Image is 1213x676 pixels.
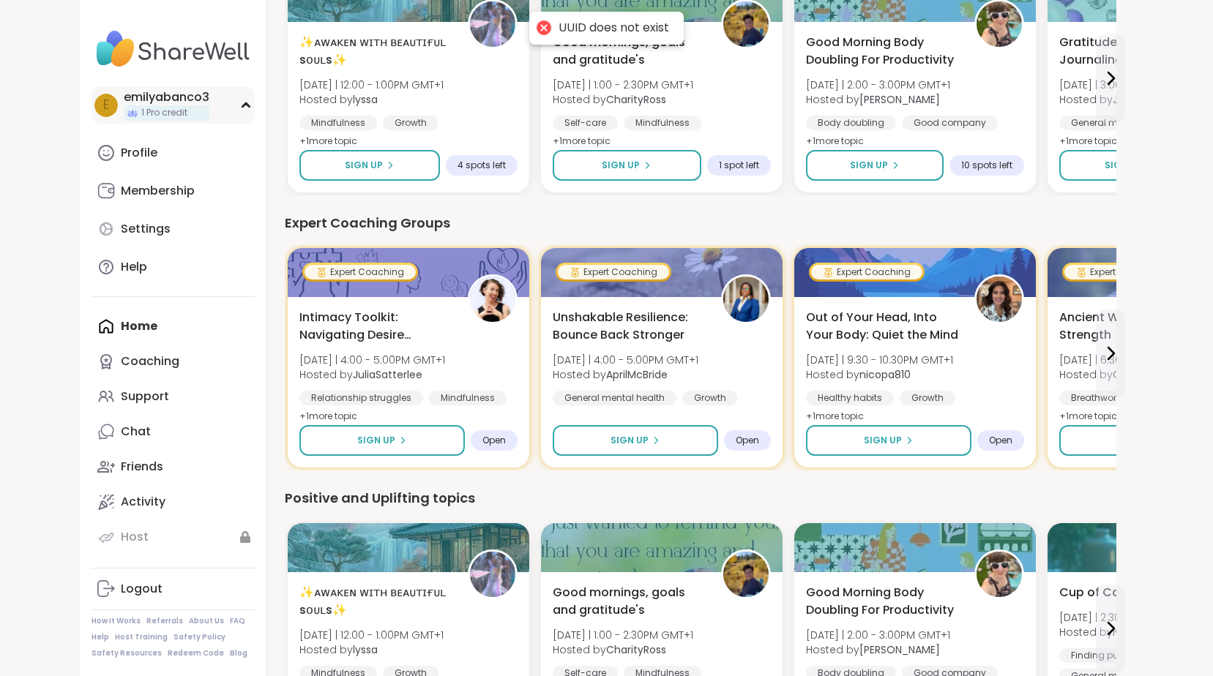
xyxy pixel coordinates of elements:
[470,277,515,322] img: JuliaSatterlee
[115,632,168,642] a: Host Training
[141,107,187,119] span: 1 Pro credit
[121,494,165,510] div: Activity
[1059,367,1202,382] span: Hosted by
[553,584,705,619] span: Good mornings, goals and gratitude's
[553,391,676,405] div: General mental health
[299,78,444,92] span: [DATE] | 12:00 - 1:00PM GMT+1
[470,1,515,47] img: lyssa
[859,367,911,382] b: nicopa810
[806,116,896,130] div: Body doubling
[1059,625,1203,639] span: Hosted by
[806,353,953,367] span: [DATE] | 9:30 - 10:30PM GMT+1
[977,552,1022,597] img: Adrienne_QueenOfTheDawn
[1059,34,1212,69] span: Gratitude [DATE] Journaling and Self Care
[900,391,955,405] div: Growth
[859,642,940,657] b: [PERSON_NAME]
[121,388,169,405] div: Support
[736,435,759,446] span: Open
[806,584,958,619] span: Good Morning Body Doubling For Productivity
[682,391,738,405] div: Growth
[1105,159,1143,172] span: Sign Up
[1059,353,1202,367] span: [DATE] | 6:30 - 7:30PM GMT+1
[806,34,958,69] span: Good Morning Body Doubling For Productivity
[92,449,255,484] a: Friends
[1059,116,1183,130] div: General mental health
[230,616,245,626] a: FAQ
[806,642,950,657] span: Hosted by
[353,367,422,382] b: JuliaSatterlee
[299,584,452,619] span: ✨ᴀᴡᴀᴋᴇɴ ᴡɪᴛʜ ʙᴇᴀᴜᴛɪғᴜʟ sᴏᴜʟs✨
[103,96,109,115] span: e
[429,391,507,405] div: Mindfulness
[482,435,506,446] span: Open
[553,150,701,181] button: Sign Up
[977,277,1022,322] img: nicopa810
[859,92,940,107] b: [PERSON_NAME]
[806,367,953,382] span: Hosted by
[285,213,1116,233] div: Expert Coaching Groups
[299,628,444,642] span: [DATE] | 12:00 - 1:00PM GMT+1
[92,616,141,626] a: How It Works
[173,632,225,642] a: Safety Policy
[811,265,922,279] div: Expert Coaching
[121,581,163,597] div: Logout
[92,632,109,642] a: Help
[1059,391,1132,405] div: Breathwork
[121,459,163,475] div: Friends
[299,34,452,69] span: ✨ᴀᴡᴀᴋᴇɴ ᴡɪᴛʜ ʙᴇᴀᴜᴛɪғᴜʟ sᴏᴜʟs✨
[553,425,718,456] button: Sign Up
[553,353,698,367] span: [DATE] | 4:00 - 5:00PM GMT+1
[92,211,255,247] a: Settings
[92,344,255,379] a: Coaching
[121,529,149,545] div: Host
[989,435,1012,446] span: Open
[723,552,769,597] img: CharityRoss
[553,116,618,130] div: Self-care
[719,159,759,171] span: 1 spot left
[559,20,669,36] div: UUID does not exist
[121,353,179,369] div: Coaching
[345,159,383,172] span: Sign Up
[299,391,423,405] div: Relationship struggles
[357,434,395,447] span: Sign Up
[1059,309,1212,344] span: Ancient Wisdom, Modern Strength
[553,628,693,642] span: [DATE] | 1:00 - 2:30PM GMT+1
[305,265,416,279] div: Expert Coaching
[299,425,465,456] button: Sign Up
[121,259,147,275] div: Help
[553,34,705,69] span: Good mornings, goals and gratitude's
[92,249,255,285] a: Help
[121,183,195,199] div: Membership
[864,434,902,447] span: Sign Up
[850,159,888,172] span: Sign Up
[606,642,666,657] b: CharityRoss
[299,353,445,367] span: [DATE] | 4:00 - 5:00PM GMT+1
[353,642,378,657] b: lyssa
[299,642,444,657] span: Hosted by
[606,92,666,107] b: CharityRoss
[1059,78,1203,92] span: [DATE] | 3:00 - 4:30PM GMT+1
[121,221,171,237] div: Settings
[121,145,157,161] div: Profile
[553,642,693,657] span: Hosted by
[723,1,769,47] img: CharityRoss
[553,78,693,92] span: [DATE] | 1:00 - 2:30PM GMT+1
[806,309,958,344] span: Out of Your Head, Into Your Body: Quiet the Mind
[602,159,640,172] span: Sign Up
[124,89,209,105] div: emilyabanco3
[806,628,950,642] span: [DATE] | 2:00 - 3:00PM GMT+1
[299,309,452,344] span: Intimacy Toolkit: Navigating Desire Dynamics
[1059,92,1203,107] span: Hosted by
[92,414,255,449] a: Chat
[624,116,701,130] div: Mindfulness
[285,488,1116,508] div: Positive and Uplifting topics
[1064,265,1176,279] div: Expert Coaching
[902,116,998,130] div: Good company
[1059,648,1155,663] div: Finding purpose
[553,92,693,107] span: Hosted by
[553,309,705,344] span: Unshakable Resilience: Bounce Back Stronger
[383,116,438,130] div: Growth
[92,379,255,414] a: Support
[806,391,894,405] div: Healthy habits
[353,92,378,107] b: lyssa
